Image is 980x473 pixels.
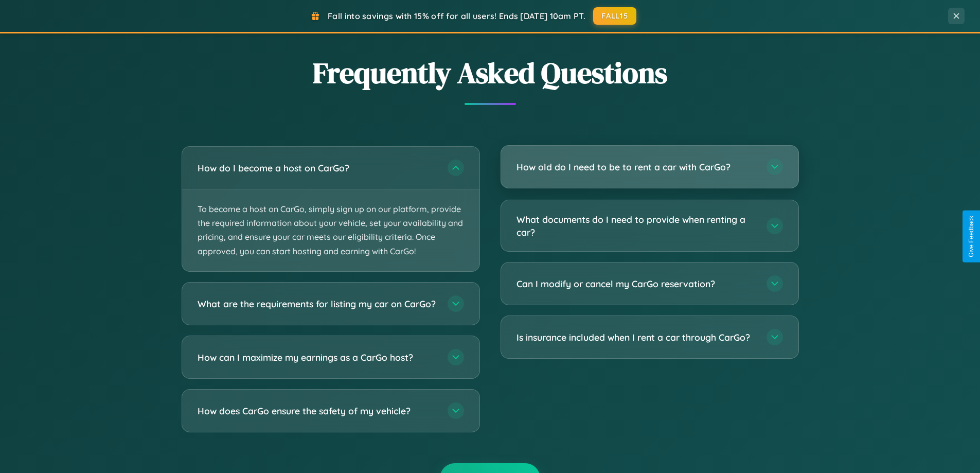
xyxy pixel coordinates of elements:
h3: What are the requirements for listing my car on CarGo? [198,297,437,310]
h3: How old do I need to be to rent a car with CarGo? [516,161,756,173]
h2: Frequently Asked Questions [182,53,799,93]
p: To become a host on CarGo, simply sign up on our platform, provide the required information about... [182,189,479,271]
span: Fall into savings with 15% off for all users! Ends [DATE] 10am PT. [328,11,585,21]
div: Give Feedback [968,216,975,257]
h3: How does CarGo ensure the safety of my vehicle? [198,404,437,417]
h3: Is insurance included when I rent a car through CarGo? [516,331,756,344]
button: FALL15 [593,7,636,25]
h3: How do I become a host on CarGo? [198,162,437,174]
h3: What documents do I need to provide when renting a car? [516,213,756,238]
h3: How can I maximize my earnings as a CarGo host? [198,351,437,363]
h3: Can I modify or cancel my CarGo reservation? [516,277,756,290]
